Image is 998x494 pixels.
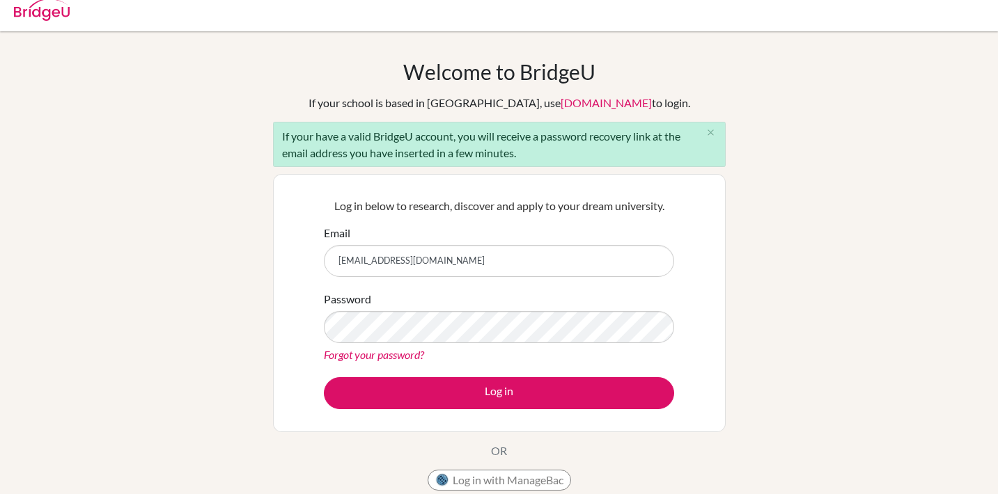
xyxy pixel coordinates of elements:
p: Log in below to research, discover and apply to your dream university. [324,198,674,214]
i: close [705,127,716,138]
div: If your school is based in [GEOGRAPHIC_DATA], use to login. [309,95,690,111]
button: Log in with ManageBac [428,470,571,491]
p: OR [491,443,507,459]
label: Email [324,225,350,241]
h1: Welcome to BridgeU [403,59,595,84]
a: Forgot your password? [324,348,424,361]
label: Password [324,291,371,308]
button: Log in [324,377,674,409]
a: [DOMAIN_NAME] [561,96,652,109]
div: If your have a valid BridgeU account, you will receive a password recovery link at the email addr... [273,122,726,167]
button: Close [697,122,725,143]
